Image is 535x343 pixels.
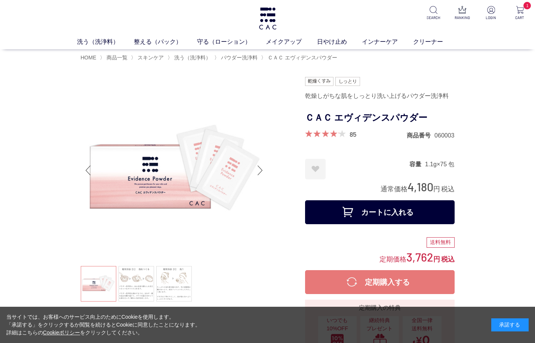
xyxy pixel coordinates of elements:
[6,313,201,337] div: 当サイトでは、お客様へのサービス向上のためにCookieを使用します。 「承諾する」をクリックするか閲覧を続けるとCookieに同意したことになります。 詳細はこちらの をクリックしてください。
[131,54,166,61] li: 〉
[406,250,433,264] span: 3,762
[81,77,268,264] img: ＣＡＣ エヴィデンスパウダー
[136,55,164,61] a: スキンケア
[81,155,96,185] div: Previous slide
[379,255,406,263] span: 定期価格
[511,6,529,21] a: 1 CART
[107,55,127,61] span: 商品一覧
[482,15,500,21] p: LOGIN
[173,55,211,61] a: 洗う（洗浄料）
[441,256,455,263] span: 税込
[434,132,454,139] dd: 060003
[221,55,258,61] span: パウダー洗浄料
[511,15,529,21] p: CART
[407,132,434,139] dt: 商品番号
[105,55,127,61] a: 商品一覧
[138,55,164,61] span: スキンケア
[305,90,455,102] div: 乾燥しがちな肌をしっとり洗い上げるパウダー洗浄料
[305,159,326,179] a: お気に入りに登録する
[482,6,500,21] a: LOGIN
[362,37,413,46] a: インナーケア
[523,2,531,9] span: 1
[453,15,471,21] p: RANKING
[77,37,134,46] a: 洗う（洗浄料）
[43,330,80,336] a: Cookieポリシー
[408,180,433,194] span: 4,180
[381,185,408,193] span: 通常価格
[433,185,440,193] span: 円
[266,37,317,46] a: メイクアップ
[425,160,455,168] dd: 1.1g×75 包
[266,55,337,61] a: ＣＡＣ エヴィデンスパウダー
[453,6,471,21] a: RANKING
[174,55,211,61] span: 洗う（洗浄料）
[253,155,268,185] div: Next slide
[305,270,455,294] button: 定期購入する
[317,37,362,46] a: 日やけ止め
[424,6,443,21] a: SEARCH
[424,15,443,21] p: SEARCH
[350,130,356,138] a: 85
[214,54,259,61] li: 〉
[308,303,452,312] div: 定期購入の特典
[413,37,458,46] a: クリーナー
[268,55,337,61] span: ＣＡＣ エヴィデンスパウダー
[427,237,455,248] div: 送料無料
[305,77,334,86] img: 乾燥くすみ
[219,55,258,61] a: パウダー洗浄料
[167,54,213,61] li: 〉
[441,185,455,193] span: 税込
[134,37,197,46] a: 整える（パック）
[409,160,425,168] dt: 容量
[258,7,277,30] img: logo
[197,37,266,46] a: 守る（ローション）
[305,200,455,224] button: カートに入れる
[491,318,529,331] div: 承諾する
[81,55,96,61] a: HOME
[335,77,360,86] img: しっとり
[305,109,455,126] h1: ＣＡＣ エヴィデンスパウダー
[261,54,339,61] li: 〉
[433,256,440,263] span: 円
[100,54,129,61] li: 〉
